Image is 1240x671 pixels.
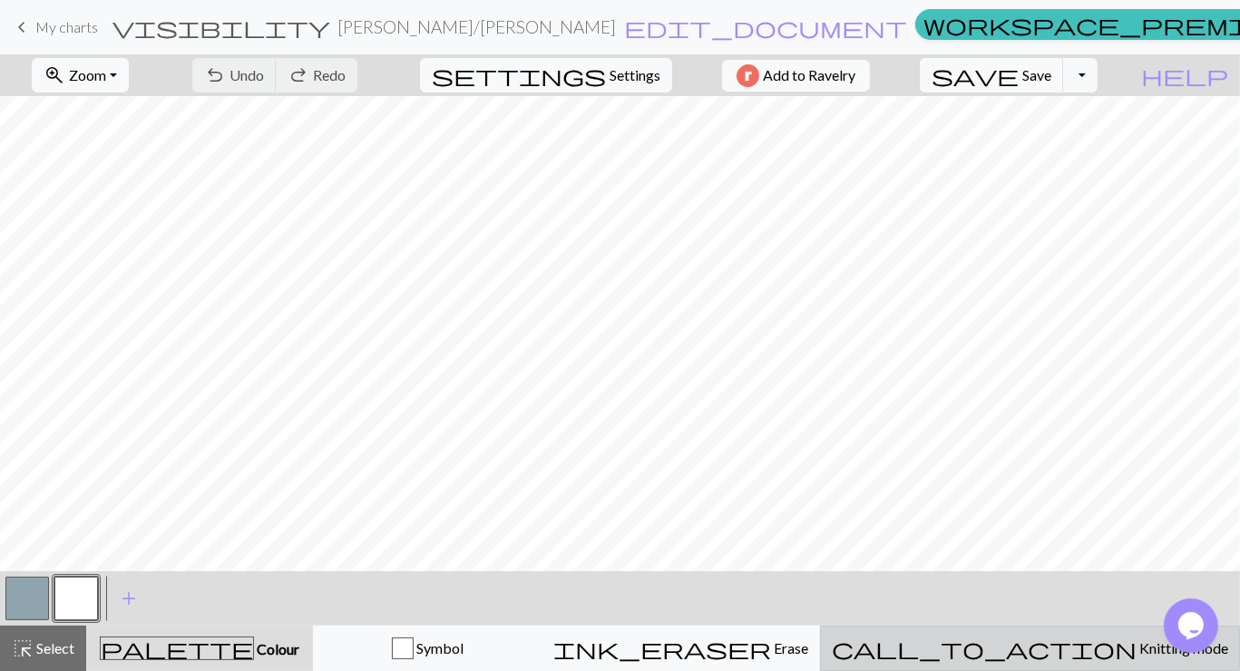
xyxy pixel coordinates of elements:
span: settings [432,63,606,88]
iframe: chat widget [1164,598,1222,653]
span: Knitting mode [1137,639,1228,656]
span: call_to_action [832,636,1137,661]
button: Add to Ravelry [722,60,870,92]
button: Symbol [313,626,542,671]
img: Ravelry [737,64,759,87]
span: Zoom [69,66,106,83]
span: highlight_alt [12,636,34,661]
span: My charts [35,18,98,35]
button: Colour [86,626,313,671]
button: Zoom [32,58,129,92]
span: Settings [610,64,660,86]
span: keyboard_arrow_left [11,15,33,40]
button: SettingsSettings [420,58,672,92]
span: help [1141,63,1228,88]
span: zoom_in [44,63,65,88]
h2: [PERSON_NAME] / [PERSON_NAME] [337,16,616,37]
span: save [932,63,1019,88]
i: Settings [432,64,606,86]
span: Select [34,639,74,656]
span: Save [1022,66,1051,83]
span: visibility [112,15,330,40]
span: Symbol [414,639,464,656]
span: Add to Ravelry [763,64,855,87]
span: edit_document [624,15,907,40]
button: Save [920,58,1064,92]
span: add [118,586,140,611]
button: Knitting mode [820,626,1240,671]
span: palette [101,636,253,661]
span: Colour [254,640,299,657]
a: My charts [11,12,98,43]
span: Erase [771,639,808,656]
span: ink_eraser [553,636,771,661]
button: Erase [542,626,820,671]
